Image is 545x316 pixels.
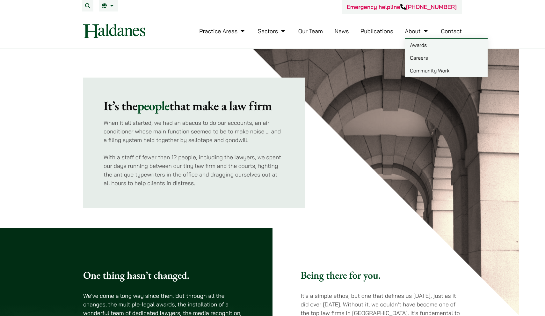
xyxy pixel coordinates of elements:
[347,3,457,11] a: Emergency helpline[PHONE_NUMBER]
[104,153,284,187] p: With a staff of fewer than 12 people, including the lawyers, we spent our days running between ou...
[405,27,429,35] a: About
[102,3,115,8] a: EN
[405,64,488,77] a: Community Work
[405,39,488,51] a: Awards
[83,269,244,281] h3: One thing hasn’t changed.
[298,27,323,35] a: Our Team
[104,98,284,113] h2: It’s the that make a law firm
[83,24,145,38] img: Logo of Haldanes
[104,118,284,144] p: When it all started, we had an abacus to do our accounts, an air conditioner whose main function ...
[335,27,349,35] a: News
[405,51,488,64] a: Careers
[360,27,393,35] a: Publications
[441,27,462,35] a: Contact
[137,97,170,114] mark: people
[199,27,246,35] a: Practice Areas
[258,27,287,35] a: Sectors
[301,269,462,281] h3: Being there for you.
